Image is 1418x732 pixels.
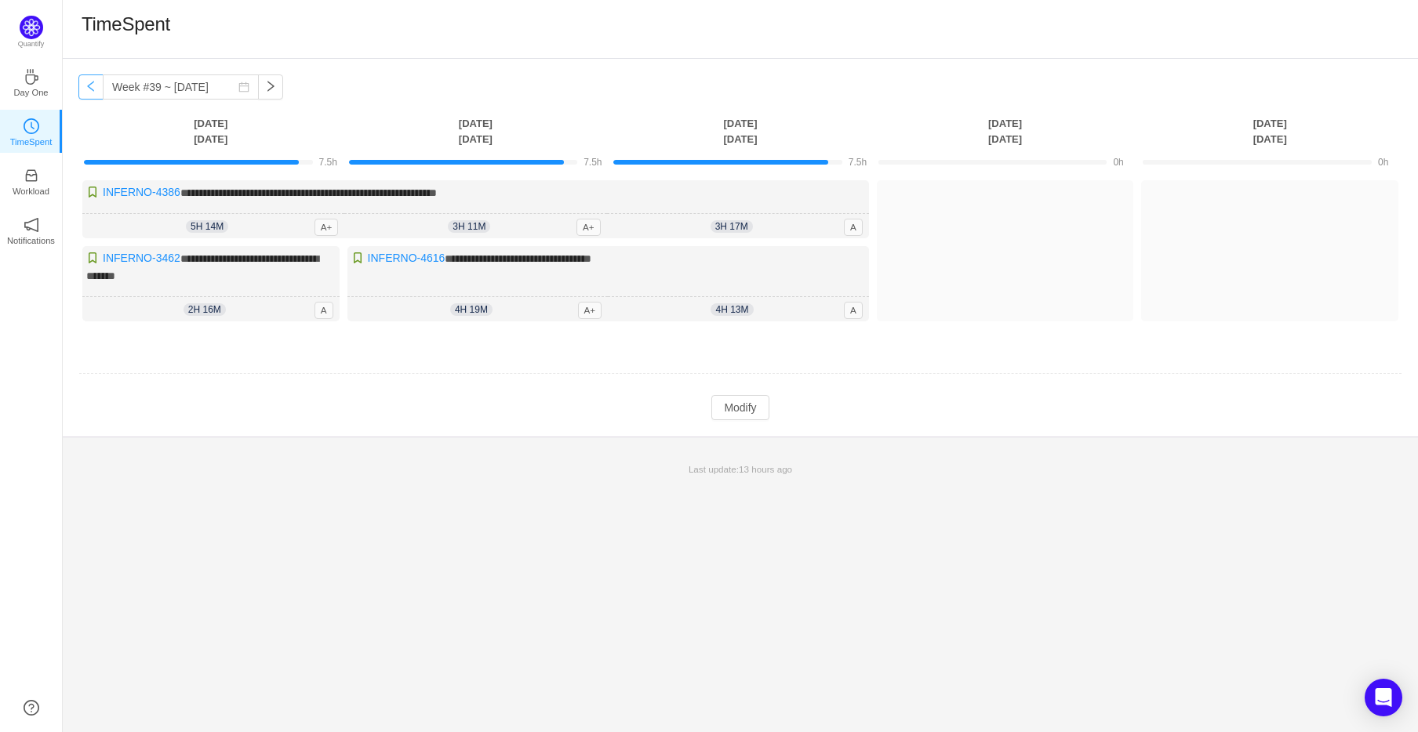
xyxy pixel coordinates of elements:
[86,186,99,198] img: 10315
[711,303,753,316] span: 4h 13m
[689,464,792,474] span: Last update:
[24,700,39,716] a: icon: question-circle
[1137,115,1402,147] th: [DATE] [DATE]
[873,115,1138,147] th: [DATE] [DATE]
[24,118,39,134] i: icon: clock-circle
[258,74,283,100] button: icon: right
[10,135,53,149] p: TimeSpent
[739,464,792,474] span: 13 hours ago
[315,302,333,319] span: A
[103,252,180,264] a: INFERNO-3462
[13,184,49,198] p: Workload
[24,168,39,183] i: icon: inbox
[18,39,45,50] p: Quantify
[344,115,609,147] th: [DATE] [DATE]
[368,252,445,264] a: INFERNO-4616
[315,219,339,236] span: A+
[849,157,867,168] span: 7.5h
[24,74,39,89] a: icon: coffeeDay One
[78,115,344,147] th: [DATE] [DATE]
[844,302,863,319] span: A
[351,252,364,264] img: 10315
[24,222,39,237] a: icon: notificationNotifications
[1365,679,1402,716] div: Open Intercom Messenger
[844,219,863,236] span: A
[13,85,48,100] p: Day One
[1378,157,1388,168] span: 0h
[711,395,769,420] button: Modify
[86,252,99,264] img: 10315
[184,303,226,316] span: 2h 16m
[576,219,601,236] span: A+
[20,16,43,39] img: Quantify
[186,220,228,233] span: 5h 14m
[103,186,180,198] a: INFERNO-4386
[82,13,170,36] h1: TimeSpent
[24,69,39,85] i: icon: coffee
[448,220,490,233] span: 3h 11m
[24,123,39,139] a: icon: clock-circleTimeSpent
[608,115,873,147] th: [DATE] [DATE]
[7,234,55,248] p: Notifications
[24,217,39,233] i: icon: notification
[450,303,493,316] span: 4h 19m
[78,74,104,100] button: icon: left
[103,74,259,100] input: Select a week
[238,82,249,92] i: icon: calendar
[24,172,39,188] a: icon: inboxWorkload
[711,220,753,233] span: 3h 17m
[1113,157,1123,168] span: 0h
[578,302,602,319] span: A+
[319,157,337,168] span: 7.5h
[584,157,602,168] span: 7.5h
